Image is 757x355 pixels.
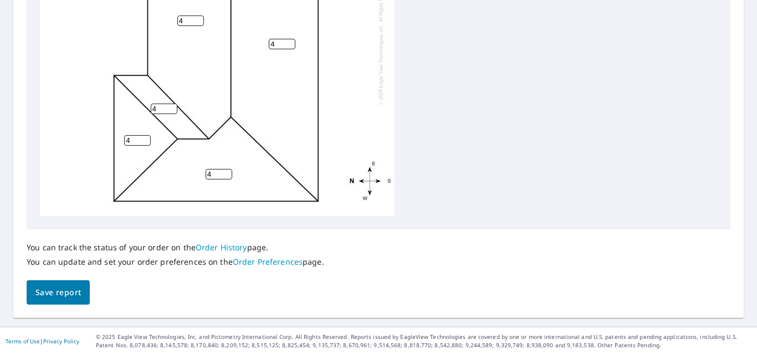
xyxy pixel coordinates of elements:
p: | [6,338,79,344]
a: Order History [196,242,247,253]
a: Privacy Policy [43,337,79,345]
p: You can update and set your order preferences on the page. [27,257,324,267]
button: Save report [27,280,90,305]
a: Terms of Use [6,337,40,345]
p: © 2025 Eagle View Technologies, Inc. and Pictometry International Corp. All Rights Reserved. Repo... [96,333,751,349]
a: Order Preferences [233,256,303,267]
span: Save report [35,286,81,300]
p: You can track the status of your order on the page. [27,243,324,253]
